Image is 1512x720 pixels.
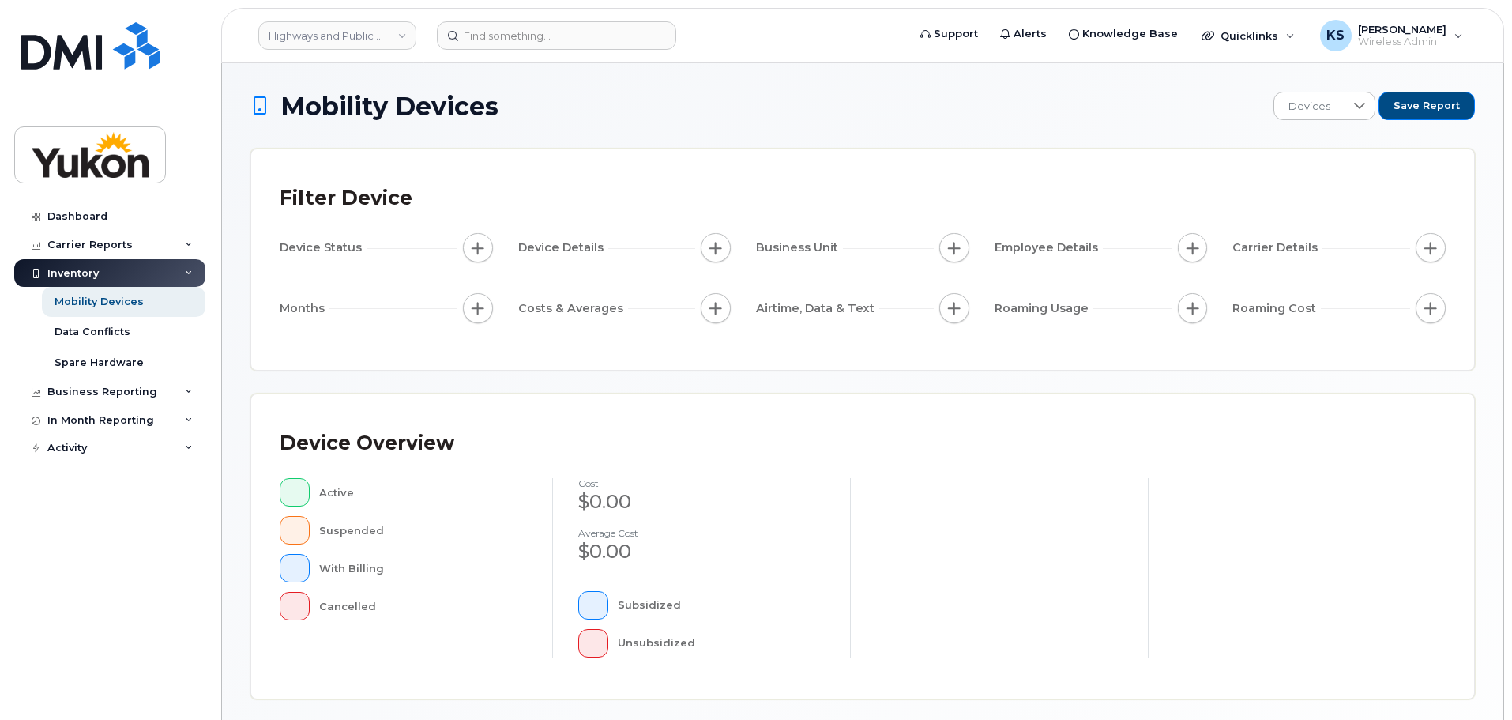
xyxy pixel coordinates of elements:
[280,178,412,219] div: Filter Device
[280,300,329,317] span: Months
[578,488,825,515] div: $0.00
[518,300,628,317] span: Costs & Averages
[1232,239,1322,256] span: Carrier Details
[1378,92,1475,120] button: Save Report
[578,478,825,488] h4: cost
[578,528,825,538] h4: Average cost
[995,300,1093,317] span: Roaming Usage
[319,554,528,582] div: With Billing
[618,629,826,658] div: Unsubsidized
[578,538,825,565] div: $0.00
[1394,99,1460,113] span: Save Report
[319,516,528,545] div: Suspended
[280,92,498,120] span: Mobility Devices
[280,239,367,256] span: Device Status
[518,239,608,256] span: Device Details
[280,423,454,464] div: Device Overview
[995,239,1103,256] span: Employee Details
[319,478,528,507] div: Active
[756,300,879,317] span: Airtime, Data & Text
[319,592,528,620] div: Cancelled
[1232,300,1321,317] span: Roaming Cost
[618,591,826,620] div: Subsidized
[756,239,843,256] span: Business Unit
[1274,92,1345,121] span: Devices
